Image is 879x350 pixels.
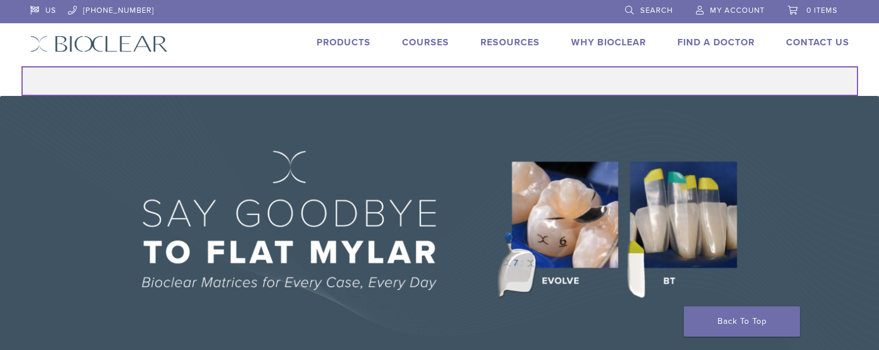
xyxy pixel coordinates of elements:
a: Products [317,37,371,48]
a: Resources [480,37,540,48]
a: Why Bioclear [571,37,646,48]
img: Bioclear [30,35,168,52]
span: Search [640,6,673,15]
a: Back To Top [684,306,800,337]
span: My Account [710,6,765,15]
a: Find A Doctor [677,37,755,48]
a: Contact Us [786,37,849,48]
a: Courses [402,37,449,48]
span: 0 items [806,6,838,15]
